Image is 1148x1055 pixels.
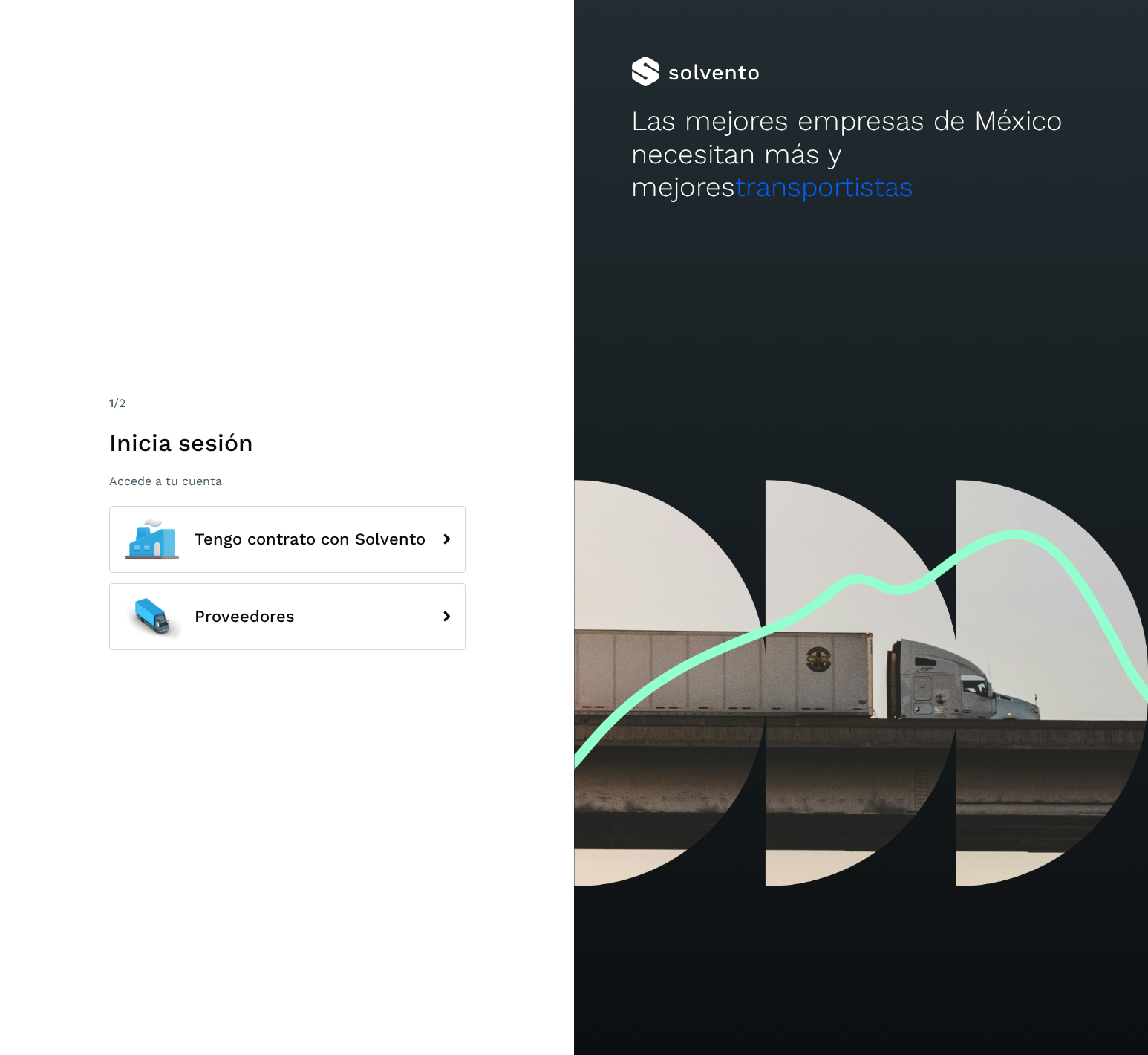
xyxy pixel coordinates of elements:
button: Tengo contrato con Solvento [109,506,466,573]
span: Proveedores [195,608,295,626]
button: Proveedores [109,583,466,650]
div: /2 [109,395,466,412]
span: Tengo contrato con Solvento [195,530,425,548]
h1: Inicia sesión [109,429,466,457]
span: transportistas [735,171,913,203]
p: Accede a tu cuenta [109,474,466,488]
h2: Las mejores empresas de México necesitan más y mejores [631,105,1090,204]
span: 1 [109,396,114,410]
